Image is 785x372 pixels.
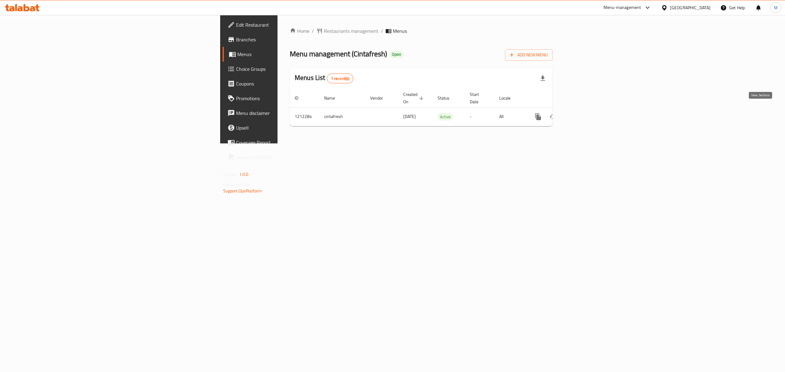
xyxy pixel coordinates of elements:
[236,109,347,117] span: Menu disclaimer
[223,170,238,178] span: Version:
[526,89,595,108] th: Actions
[236,36,347,43] span: Branches
[510,51,548,59] span: Add New Menu
[546,109,560,124] button: Change Status
[237,51,347,58] span: Menus
[236,80,347,87] span: Coupons
[223,120,351,135] a: Upsell
[295,94,306,102] span: ID
[381,27,383,35] li: /
[223,17,351,32] a: Edit Restaurant
[603,4,641,11] div: Menu-management
[393,27,407,35] span: Menus
[223,91,351,106] a: Promotions
[239,170,249,178] span: 1.0.0
[290,89,595,126] table: enhanced table
[470,91,487,105] span: Start Date
[531,109,546,124] button: more
[236,139,347,146] span: Coverage Report
[223,150,351,165] a: Grocery Checklist
[290,27,553,35] nav: breadcrumb
[499,94,519,102] span: Locale
[438,113,453,120] span: Active
[236,154,347,161] span: Grocery Checklist
[327,76,353,82] span: 1 record(s)
[494,107,526,126] td: All
[774,4,778,11] span: M
[223,106,351,120] a: Menu disclaimer
[438,94,458,102] span: Status
[370,94,391,102] span: Vendor
[236,95,347,102] span: Promotions
[223,135,351,150] a: Coverage Report
[295,73,353,83] h2: Menus List
[389,52,404,57] span: Open
[403,91,425,105] span: Created On
[324,94,343,102] span: Name
[389,51,404,58] div: Open
[223,76,351,91] a: Coupons
[223,187,262,195] a: Support.OpsPlatform
[223,62,351,76] a: Choice Groups
[223,32,351,47] a: Branches
[223,181,251,189] span: Get support on:
[535,71,550,86] div: Export file
[505,49,553,61] button: Add New Menu
[327,74,354,83] div: Total records count
[670,4,710,11] div: [GEOGRAPHIC_DATA]
[236,65,347,73] span: Choice Groups
[465,107,494,126] td: -
[223,47,351,62] a: Menus
[236,124,347,131] span: Upsell
[236,21,347,28] span: Edit Restaurant
[403,112,416,120] span: [DATE]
